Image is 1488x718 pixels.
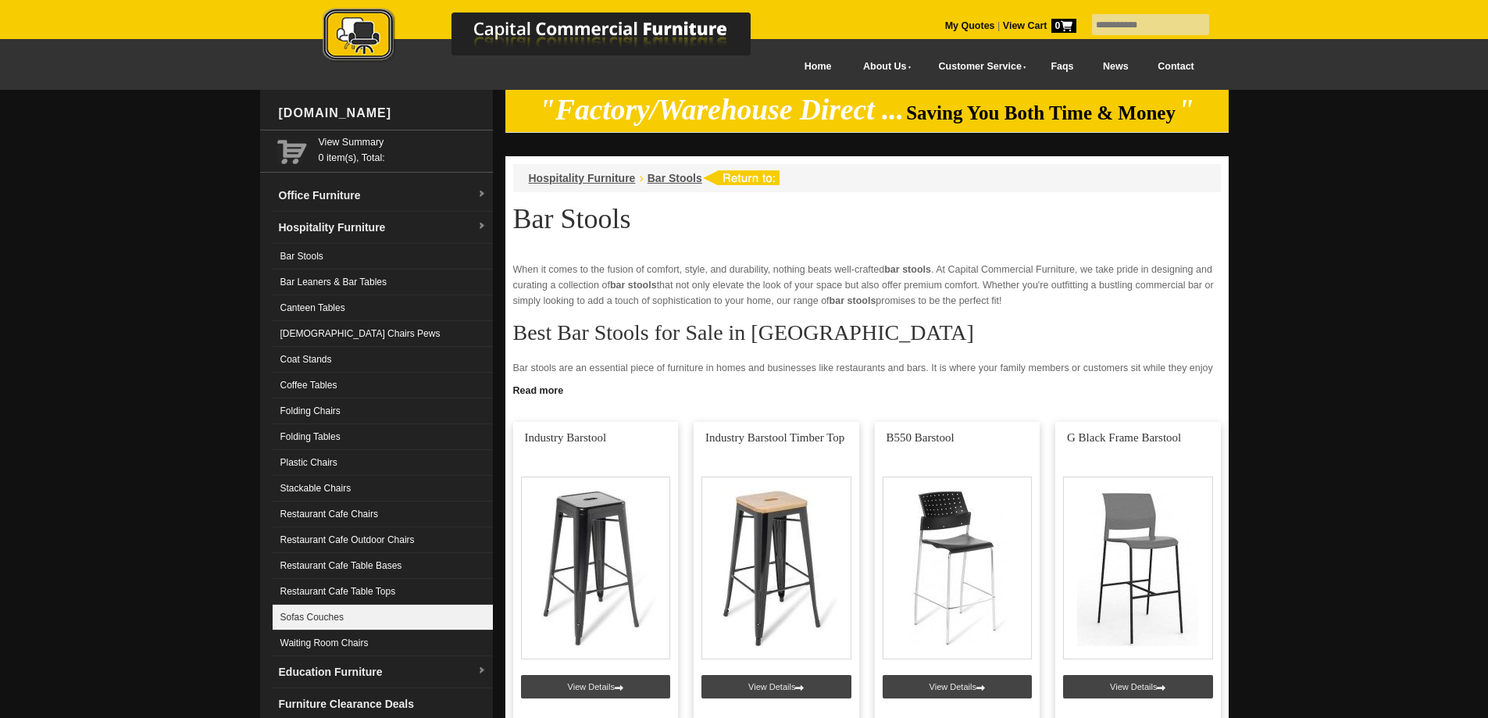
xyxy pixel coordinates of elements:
[945,20,995,31] a: My Quotes
[477,666,487,676] img: dropdown
[1003,20,1076,31] strong: View Cart
[639,170,643,186] li: ›
[505,379,1229,398] a: Click to read more
[1037,49,1089,84] a: Faqs
[273,295,493,321] a: Canteen Tables
[273,553,493,579] a: Restaurant Cafe Table Bases
[273,476,493,502] a: Stackable Chairs
[273,605,493,630] a: Sofas Couches
[273,244,493,270] a: Bar Stools
[529,172,636,184] a: Hospitality Furniture
[1178,94,1194,126] em: "
[610,280,657,291] strong: bar stools
[884,264,931,275] strong: bar stools
[906,102,1176,123] span: Saving You Both Time & Money
[648,172,702,184] a: Bar Stools
[273,630,493,656] a: Waiting Room Chairs
[702,170,780,185] img: return to
[513,262,1221,309] p: When it comes to the fusion of comfort, style, and durability, nothing beats well-crafted . At Ca...
[273,90,493,137] div: [DOMAIN_NAME]
[1088,49,1143,84] a: News
[273,347,493,373] a: Coat Stands
[539,94,904,126] em: "Factory/Warehouse Direct ...
[1051,19,1076,33] span: 0
[273,373,493,398] a: Coffee Tables
[1143,49,1208,84] a: Contact
[830,295,876,306] strong: bar stools
[273,270,493,295] a: Bar Leaners & Bar Tables
[273,579,493,605] a: Restaurant Cafe Table Tops
[273,656,493,688] a: Education Furnituredropdown
[273,527,493,553] a: Restaurant Cafe Outdoor Chairs
[513,360,1221,391] p: Bar stools are an essential piece of furniture in homes and businesses like restaurants and bars....
[280,8,826,65] img: Capital Commercial Furniture Logo
[319,134,487,163] span: 0 item(s), Total:
[477,222,487,231] img: dropdown
[273,502,493,527] a: Restaurant Cafe Chairs
[273,450,493,476] a: Plastic Chairs
[273,180,493,212] a: Office Furnituredropdown
[280,8,826,70] a: Capital Commercial Furniture Logo
[319,134,487,150] a: View Summary
[1000,20,1076,31] a: View Cart0
[921,49,1036,84] a: Customer Service
[513,321,1221,345] h2: Best Bar Stools for Sale in [GEOGRAPHIC_DATA]
[477,190,487,199] img: dropdown
[273,321,493,347] a: [DEMOGRAPHIC_DATA] Chairs Pews
[273,398,493,424] a: Folding Chairs
[273,424,493,450] a: Folding Tables
[846,49,921,84] a: About Us
[273,212,493,244] a: Hospitality Furnituredropdown
[513,204,1221,234] h1: Bar Stools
